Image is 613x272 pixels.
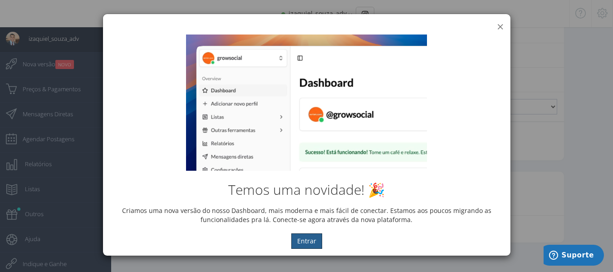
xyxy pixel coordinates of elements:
button: × [497,20,504,33]
img: New Dashboard [186,35,427,171]
button: Entrar [291,233,322,249]
p: Criamos uma nova versão do nosso Dashboard, mais moderna e mais fácil de conectar. Estamos aos po... [110,206,504,224]
h2: Temos uma novidade! 🎉 [110,182,504,197]
iframe: Abre um widget para que você possa encontrar mais informações [544,245,604,267]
